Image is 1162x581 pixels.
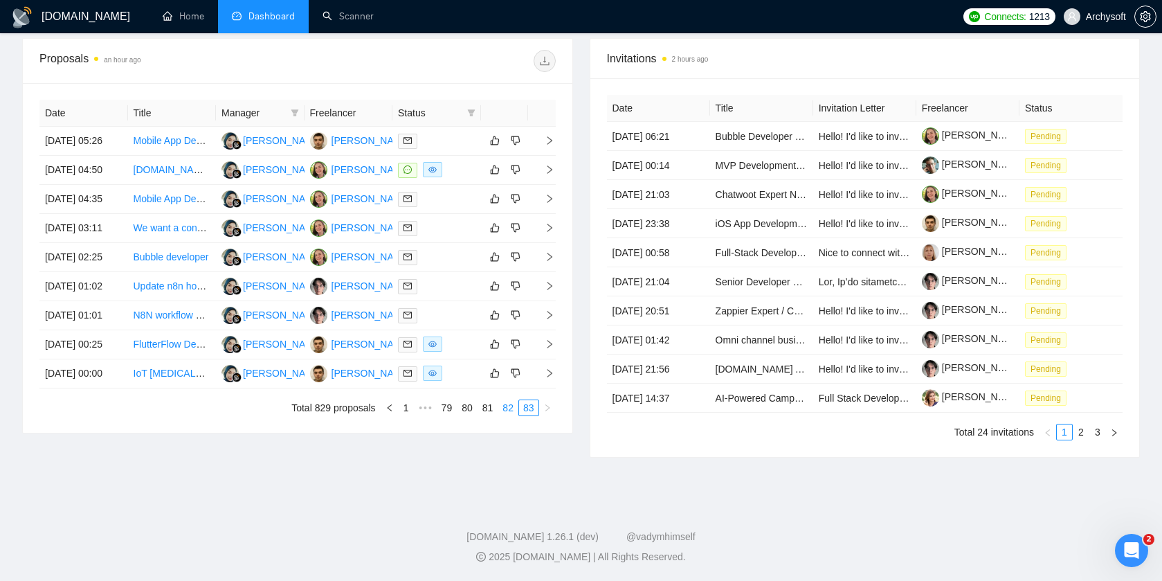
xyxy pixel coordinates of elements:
li: Next Page [1106,424,1123,440]
span: dislike [511,135,520,146]
a: Pending [1025,247,1072,258]
a: DO[PERSON_NAME] [310,338,411,349]
a: [DOMAIN_NAME] 1.26.1 (dev) [466,531,599,542]
td: [DATE] 23:38 [607,209,710,238]
a: 80 [457,400,477,415]
a: Mobile App Developer for Habit Tracker Beta app [134,135,344,146]
span: right [534,165,554,175]
span: right [534,252,554,262]
th: Invitation Letter [813,95,916,122]
a: FlutterFlow Developer for AI-Powered Health Optimization Platform [134,339,421,350]
div: [PERSON_NAME] [243,366,323,381]
a: Pending [1025,159,1072,170]
a: DO[PERSON_NAME] [310,367,411,378]
span: Pending [1025,129,1066,144]
button: dislike [507,161,524,178]
td: AI-Powered Campaign Management Platform Development [710,384,813,413]
span: right [534,223,554,233]
th: Date [39,100,128,127]
td: Bubble developer [128,243,217,272]
a: 81 [478,400,498,415]
a: Pending [1025,334,1072,345]
span: right [534,310,554,320]
td: [DATE] 05:26 [39,127,128,156]
span: like [490,280,500,292]
button: dislike [507,307,524,323]
td: Make.com Automation: Daily Google Calendar Prep Emails with Fireflies.ai Transcript Summaries [710,355,813,384]
span: like [490,222,500,233]
a: [PERSON_NAME] [922,188,1022,199]
span: like [490,193,500,204]
a: AB[PERSON_NAME] [310,251,411,262]
th: Manager [216,100,305,127]
span: Pending [1025,158,1066,173]
span: dislike [511,280,520,292]
button: like [487,336,503,352]
span: filter [291,109,299,117]
button: dislike [507,190,524,207]
a: Pending [1025,363,1072,374]
a: [PERSON_NAME] [922,129,1022,141]
a: [PERSON_NAME] [922,217,1022,228]
span: ••• [415,400,437,416]
div: [PERSON_NAME] [332,220,411,235]
img: AB [310,161,327,179]
a: [PERSON_NAME] [922,275,1022,286]
img: c1_IBT_Ivvt5ZrJa-z7gKx_coLZ6m-AqbFI_UuaLGNvQZQd8ANzGKEeHY9i5jcM_WZ [922,186,939,203]
img: c1_IBT_Ivvt5ZrJa-z7gKx_coLZ6m-AqbFI_UuaLGNvQZQd8ANzGKEeHY9i5jcM_WZ [922,127,939,145]
td: [DATE] 20:51 [607,296,710,325]
td: Update n8n hosted on AWS [128,272,217,301]
td: [DATE] 01:01 [39,301,128,330]
span: right [534,281,554,291]
span: Invitations [607,50,1123,67]
a: AB[PERSON_NAME] [310,163,411,175]
span: like [490,339,500,350]
img: NA [221,278,239,295]
span: 2 [1143,534,1154,545]
li: Previous 5 Pages [415,400,437,416]
button: like [487,161,503,178]
div: [PERSON_NAME] [243,133,323,148]
img: AB [310,190,327,208]
a: Full-Stack Developer for Secure Multi-User SaaS Platform [716,247,965,258]
span: like [490,251,500,262]
span: Pending [1025,391,1066,406]
a: 79 [437,400,457,415]
td: [DATE] 01:02 [39,272,128,301]
span: filter [464,102,478,123]
button: like [487,365,503,382]
li: 3 [1089,424,1106,440]
a: homeHome [163,10,204,22]
span: mail [403,282,412,290]
a: We want a consumer app built automatically using AI. [134,222,363,233]
a: Pending [1025,130,1072,141]
th: Freelancer [305,100,393,127]
td: MVP Development of a SaaS SEO Tool (Bubble / No-Code) [710,151,813,180]
td: [DATE] 14:37 [607,384,710,413]
li: 83 [518,400,539,416]
a: AI-Powered Campaign Management Platform Development [716,393,971,404]
span: Pending [1025,216,1066,231]
img: DO [310,132,327,150]
a: 83 [519,400,538,415]
td: Zappier Expert / Custom CRM [710,296,813,325]
img: AB [310,220,327,237]
td: FlutterFlow Developer for AI-Powered Health Optimization Platform [128,330,217,359]
div: [PERSON_NAME] [243,307,323,323]
th: Freelancer [916,95,1019,122]
img: c14gZxwW70ZUlxj-9je09QlSqpdzn8JhilYIZxo4_Fua7IqQdPri2NmQWHvYUJ9WAD [922,215,939,232]
td: N8N workflow assistance required [128,301,217,330]
span: dislike [511,251,520,262]
img: logo [11,6,33,28]
span: message [403,166,412,174]
img: gigradar-bm.png [232,373,242,382]
span: like [490,368,500,379]
a: [PERSON_NAME] [922,362,1022,373]
span: mail [403,369,412,377]
td: [DATE] 04:35 [39,185,128,214]
a: NA[PERSON_NAME] [221,251,323,262]
a: NA[PERSON_NAME] [221,338,323,349]
td: Bubble Developer Needed – Build MVP Web App for Texas Landlord Platform (Responsive Web + Dashboard) [710,122,813,151]
span: Connects: [984,9,1026,24]
li: Previous Page [1040,424,1056,440]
